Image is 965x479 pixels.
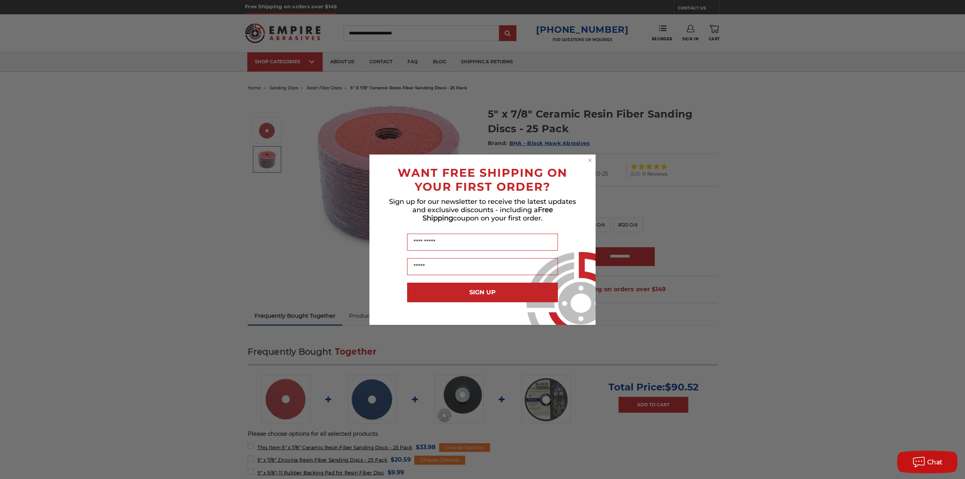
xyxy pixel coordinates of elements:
button: Close dialog [586,156,594,164]
span: Free Shipping [423,206,553,222]
button: SIGN UP [407,283,558,302]
input: Email [407,258,558,275]
span: Chat [927,459,943,466]
span: WANT FREE SHIPPING ON YOUR FIRST ORDER? [398,166,567,194]
button: Chat [897,451,957,473]
span: Sign up for our newsletter to receive the latest updates and exclusive discounts - including a co... [389,197,576,222]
